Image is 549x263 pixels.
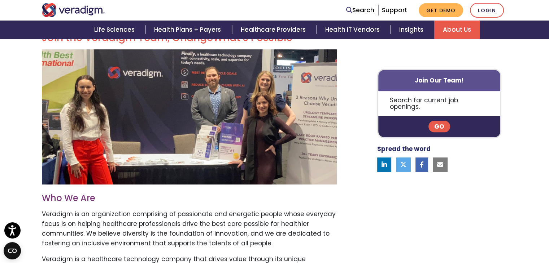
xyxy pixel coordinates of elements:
p: Veradigm is an organization comprising of passionate and energetic people whose everyday focus is... [42,209,337,249]
a: Get Demo [419,3,463,17]
strong: Spread the word [377,145,431,153]
strong: Join Our Team! [415,76,464,85]
a: Search [346,5,374,15]
a: About Us [434,21,480,39]
a: Login [470,3,504,18]
a: Health IT Vendors [317,21,391,39]
a: Life Sciences [86,21,145,39]
a: Insights [391,21,434,39]
p: Search for current job openings. [378,91,501,116]
img: Veradigm logo [42,3,105,17]
h3: Who We Are [42,193,337,204]
a: Go [428,121,450,133]
a: Health Plans + Payers [145,21,232,39]
a: Healthcare Providers [232,21,317,39]
h2: Join the Veradigm Team, Change [42,32,337,44]
a: Support [382,6,407,14]
button: Open CMP widget [4,242,21,259]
